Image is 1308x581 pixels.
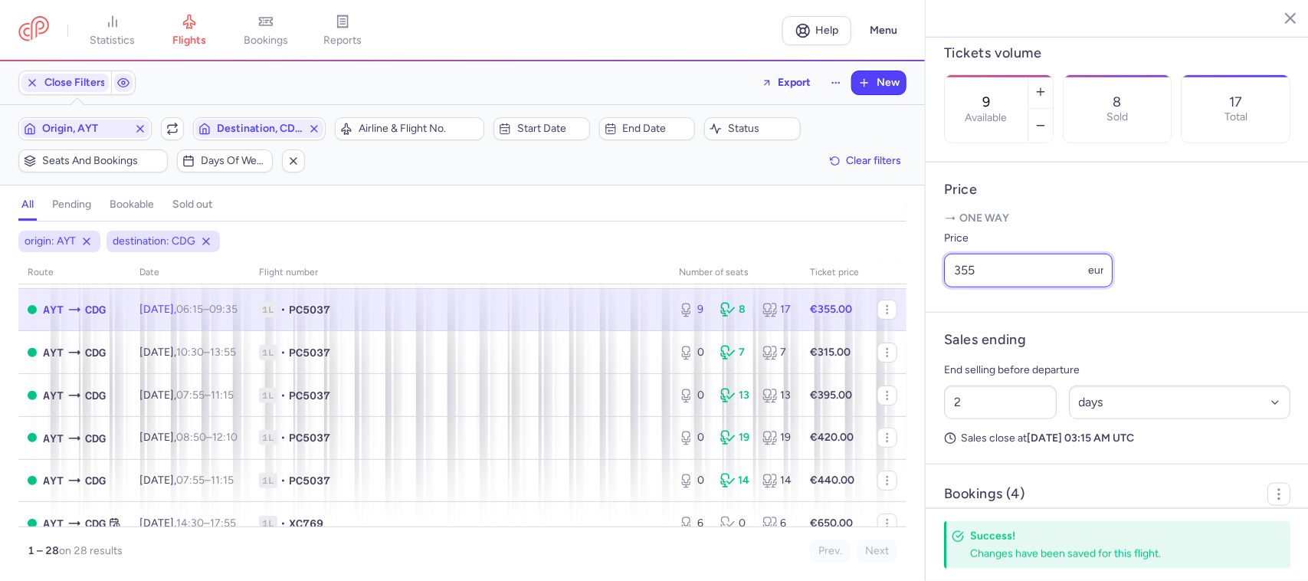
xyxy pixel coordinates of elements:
span: Close Filters [44,77,106,89]
p: 17 [1229,94,1242,110]
strong: €420.00 [810,431,854,444]
button: Next [857,540,897,563]
div: 6 [679,516,708,531]
time: 06:15 [176,303,203,316]
span: PC5037 [289,388,330,403]
span: New [877,77,900,89]
span: PC5037 [289,302,330,317]
p: 8 [1113,94,1121,110]
span: [DATE], [139,517,236,530]
span: 1L [259,388,277,403]
p: One way [944,211,1290,226]
strong: 1 – 28 [28,544,59,557]
span: Help [816,25,839,36]
button: New [852,71,906,94]
span: Charles De Gaulle, Paris, France [85,387,106,404]
strong: €355.00 [810,303,852,316]
button: Airline & Flight No. [335,117,484,140]
span: • [280,302,286,317]
h4: sold out [172,198,212,212]
th: date [130,261,250,284]
span: End date [623,123,690,135]
span: 1L [259,516,277,531]
button: Days of week [177,149,274,172]
span: – [176,431,238,444]
input: --- [944,254,1113,287]
span: Start date [517,123,585,135]
div: 0 [679,345,708,360]
time: 11:15 [211,474,234,487]
div: 0 [679,388,708,403]
span: AYT [43,515,64,532]
strong: €440.00 [810,474,854,487]
time: 08:50 [176,431,206,444]
a: CitizenPlane red outlined logo [18,16,49,44]
span: Clear filters [846,155,901,166]
p: Sales close at [944,432,1290,445]
span: – [176,389,234,402]
span: Antalya, Antalya, Turkey [43,387,64,404]
div: 14 [720,473,749,488]
div: 17 [762,302,792,317]
button: Menu [861,16,906,45]
h4: Bookings (4) [944,485,1024,503]
time: 07:55 [176,389,205,402]
button: Seats and bookings [18,149,168,172]
span: • [280,516,286,531]
span: AYT [43,472,64,489]
h4: Success! [970,529,1257,543]
span: – [176,517,236,530]
div: 13 [720,388,749,403]
time: 10:30 [176,346,204,359]
span: PC5037 [289,473,330,488]
span: Export [778,77,811,88]
strong: €395.00 [810,389,852,402]
a: flights [151,14,228,48]
div: 7 [762,345,792,360]
div: 7 [720,345,749,360]
div: 13 [762,388,792,403]
button: Export [752,71,821,95]
div: 19 [762,430,792,445]
span: Days of week [201,155,268,167]
span: • [280,473,286,488]
th: Flight number [250,261,670,284]
time: 09:35 [209,303,238,316]
time: 11:15 [211,389,234,402]
span: • [280,345,286,360]
span: [DATE], [139,303,238,316]
span: destination: CDG [113,234,195,249]
h4: Sales ending [944,331,1026,349]
div: 8 [720,302,749,317]
h4: all [21,198,34,212]
div: Changes have been saved for this flight. [970,547,1257,561]
button: Close Filters [19,71,111,94]
time: 13:55 [210,346,236,359]
span: Seats and bookings [42,155,162,167]
time: 12:10 [212,431,238,444]
button: Destination, CDG [193,117,326,140]
h4: Price [944,181,1290,199]
time: 14:30 [176,517,204,530]
span: reports [323,34,362,48]
div: 0 [720,516,749,531]
span: – [176,474,234,487]
span: • [280,388,286,403]
label: Price [944,229,1113,248]
span: Charles De Gaulle, Paris, France [85,430,106,447]
h4: bookable [110,198,154,212]
span: Charles De Gaulle, Paris, France [85,472,106,489]
span: Charles De Gaulle, Paris, France [85,344,106,361]
th: route [18,261,130,284]
span: on 28 results [59,544,123,557]
th: number of seats [670,261,801,284]
span: flights [172,34,206,48]
span: Charles De Gaulle, Paris, France [85,515,106,532]
a: statistics [74,14,151,48]
button: Status [704,117,801,140]
div: 14 [762,473,792,488]
span: 1L [259,345,277,360]
time: 07:55 [176,474,205,487]
a: Help [782,16,851,45]
button: Start date [493,117,590,140]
